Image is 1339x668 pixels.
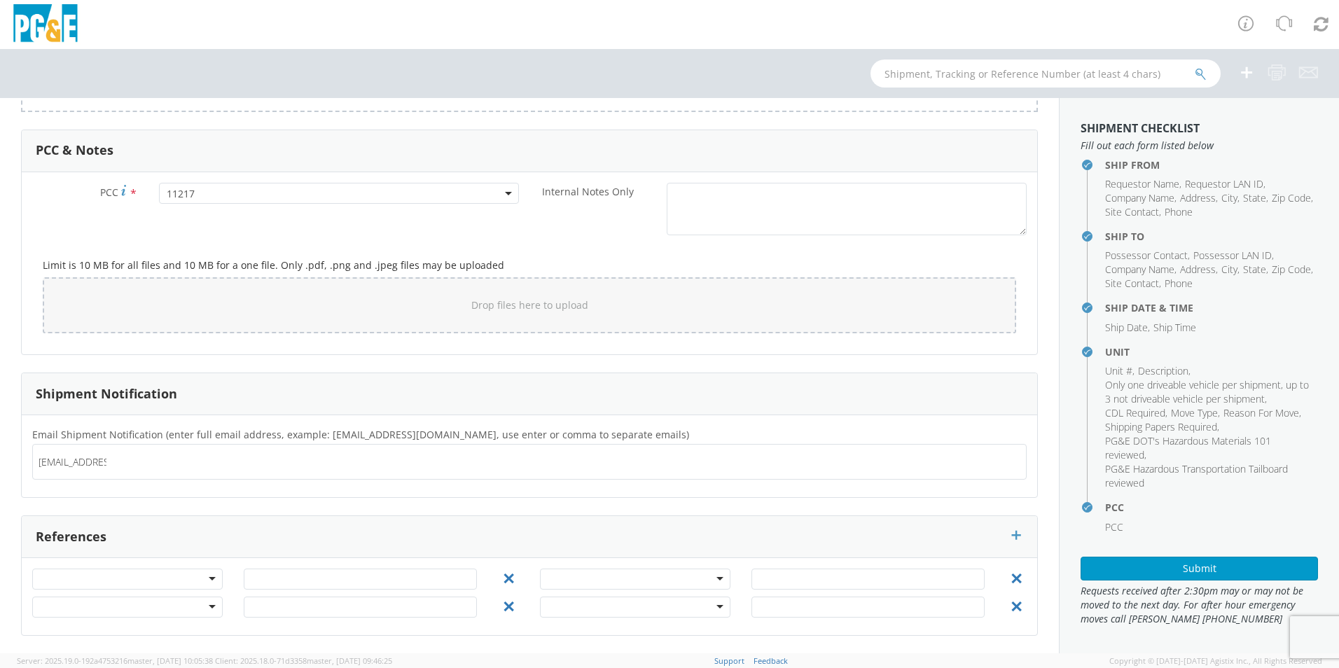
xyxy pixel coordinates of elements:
a: Support [714,655,744,666]
span: Site Contact [1105,205,1159,218]
span: CDL Required [1105,406,1165,419]
span: Client: 2025.18.0-71d3358 [215,655,392,666]
img: pge-logo-06675f144f4cfa6a6814.png [11,4,81,46]
span: Possessor Contact [1105,249,1188,262]
span: Possessor LAN ID [1193,249,1272,262]
h4: Ship Date & Time [1105,302,1318,313]
span: Phone [1165,277,1193,290]
span: Move Type [1171,406,1218,419]
li: , [1105,277,1161,291]
span: Server: 2025.19.0-192a4753216 [17,655,213,666]
a: Feedback [754,655,788,666]
li: , [1171,406,1220,420]
li: , [1105,205,1161,219]
span: Reason For Move [1223,406,1299,419]
li: , [1221,263,1240,277]
h3: References [36,530,106,544]
li: , [1180,191,1218,205]
span: Requests received after 2:30pm may or may not be moved to the next day. For after hour emergency ... [1081,584,1318,626]
span: PCC [100,186,118,199]
span: Ship Date [1105,321,1148,334]
li: , [1105,321,1150,335]
span: Email Shipment Notification (enter full email address, example: jdoe01@agistix.com, use enter or ... [32,428,689,441]
li: , [1243,263,1268,277]
h4: Ship From [1105,160,1318,170]
h5: Limit is 10 MB for all files and 10 MB for a one file. Only .pdf, .png and .jpeg files may be upl... [43,260,1016,270]
input: Shipment, Tracking or Reference Number (at least 4 chars) [870,60,1221,88]
strong: Shipment Checklist [1081,120,1200,136]
li: , [1105,420,1219,434]
h4: Ship To [1105,231,1318,242]
li: , [1105,434,1314,462]
span: Fill out each form listed below [1081,139,1318,153]
span: City [1221,191,1237,204]
span: 11217 [167,187,511,200]
span: Company Name [1105,191,1174,204]
span: PCC [1105,520,1123,534]
span: State [1243,191,1266,204]
h4: PCC [1105,502,1318,513]
li: , [1105,177,1181,191]
span: Requestor Name [1105,177,1179,190]
li: , [1272,263,1313,277]
li: , [1105,263,1177,277]
span: Site Contact [1105,277,1159,290]
span: Copyright © [DATE]-[DATE] Agistix Inc., All Rights Reserved [1109,655,1322,667]
span: Unit # [1105,364,1132,377]
li: , [1193,249,1274,263]
span: Address [1180,263,1216,276]
span: PG&E DOT's Hazardous Materials 101 reviewed [1105,434,1271,461]
span: City [1221,263,1237,276]
h4: Unit [1105,347,1318,357]
h3: PCC & Notes [36,144,113,158]
li: , [1221,191,1240,205]
h3: Shipment Notification [36,387,177,401]
span: Ship Time [1153,321,1196,334]
li: , [1185,177,1265,191]
span: State [1243,263,1266,276]
span: master, [DATE] 10:05:38 [127,655,213,666]
li: , [1180,263,1218,277]
span: master, [DATE] 09:46:25 [307,655,392,666]
span: 11217 [159,183,519,204]
span: Drop files here to upload [471,298,588,312]
span: Zip Code [1272,263,1311,276]
li: , [1105,249,1190,263]
li: , [1272,191,1313,205]
button: Submit [1081,557,1318,580]
li: , [1138,364,1191,378]
span: Description [1138,364,1188,377]
span: Zip Code [1272,191,1311,204]
span: Requestor LAN ID [1185,177,1263,190]
span: Company Name [1105,263,1174,276]
li: , [1105,406,1167,420]
span: Shipping Papers Required [1105,420,1217,433]
span: Phone [1165,205,1193,218]
span: Address [1180,191,1216,204]
li: , [1105,364,1135,378]
li: , [1243,191,1268,205]
span: Only one driveable vehicle per shipment, up to 3 not driveable vehicle per shipment [1105,378,1309,405]
li: , [1223,406,1301,420]
span: PG&E Hazardous Transportation Tailboard reviewed [1105,462,1288,489]
li: , [1105,191,1177,205]
li: , [1105,378,1314,406]
span: Internal Notes Only [542,185,634,198]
